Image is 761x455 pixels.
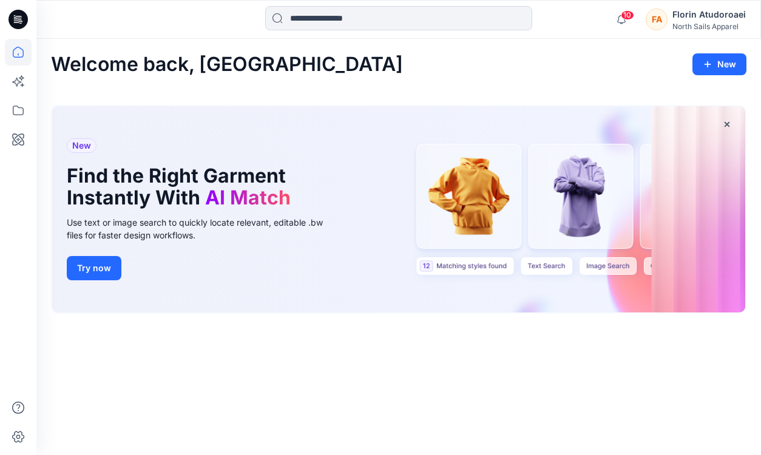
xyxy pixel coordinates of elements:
[621,10,634,20] span: 10
[692,53,746,75] button: New
[672,22,746,31] div: North Sails Apparel
[67,256,121,280] button: Try now
[51,53,403,76] h2: Welcome back, [GEOGRAPHIC_DATA]
[72,138,91,153] span: New
[67,216,340,241] div: Use text or image search to quickly locate relevant, editable .bw files for faster design workflows.
[646,8,668,30] div: FA
[672,7,746,22] div: Florin Atudoroaei
[205,186,291,209] span: AI Match
[67,165,322,209] h1: Find the Right Garment Instantly With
